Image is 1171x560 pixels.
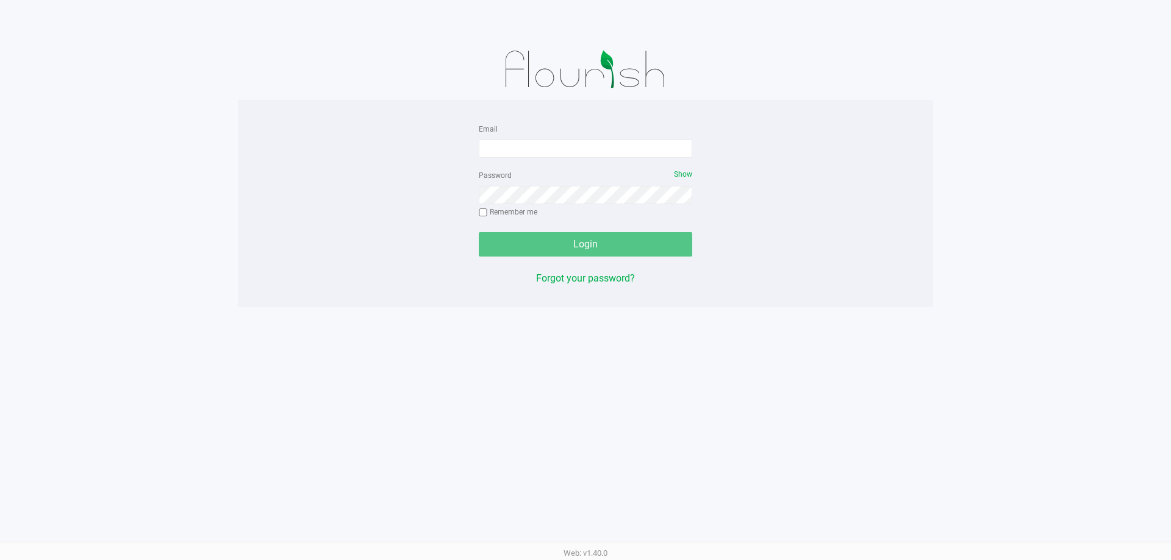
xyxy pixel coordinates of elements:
label: Remember me [479,207,537,218]
span: Web: v1.40.0 [564,548,607,558]
button: Forgot your password? [536,271,635,286]
span: Show [674,170,692,179]
label: Email [479,124,498,135]
label: Password [479,170,512,181]
input: Remember me [479,208,487,217]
